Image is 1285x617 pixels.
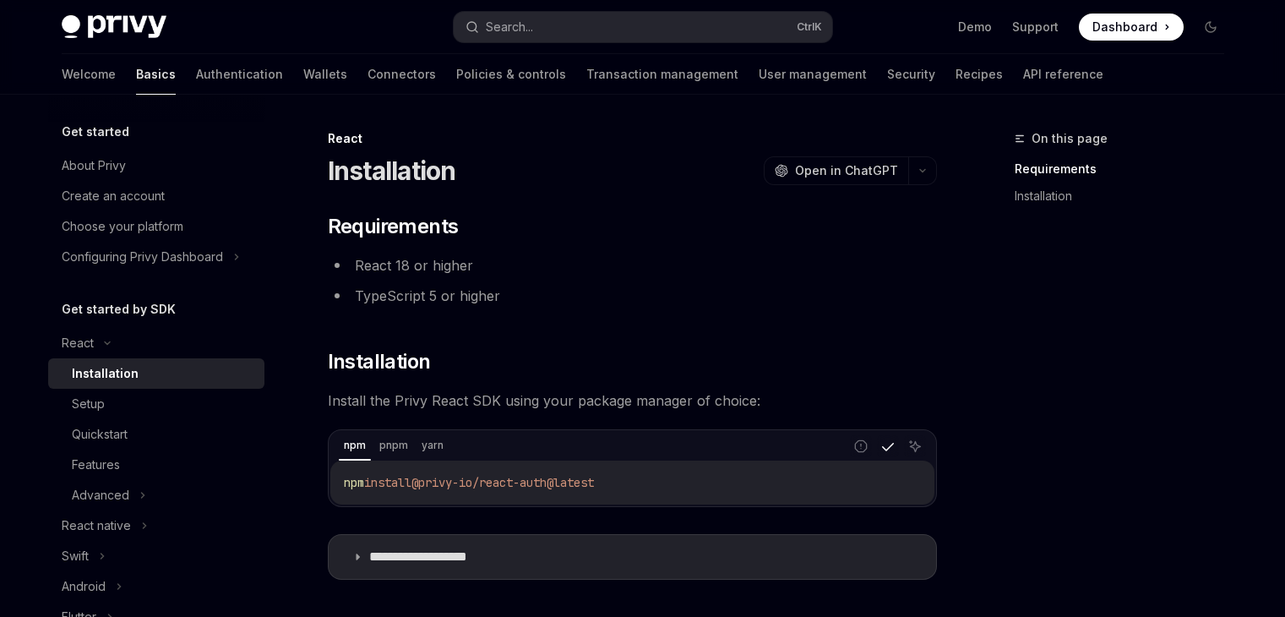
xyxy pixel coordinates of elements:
[48,358,264,389] a: Installation
[797,20,822,34] span: Ctrl K
[1032,128,1108,149] span: On this page
[344,475,364,490] span: npm
[904,435,926,457] button: Ask AI
[62,333,94,353] div: React
[411,475,594,490] span: @privy-io/react-auth@latest
[887,54,935,95] a: Security
[328,213,459,240] span: Requirements
[364,475,411,490] span: install
[72,363,139,384] div: Installation
[303,54,347,95] a: Wallets
[795,162,898,179] span: Open in ChatGPT
[72,455,120,475] div: Features
[454,12,832,42] button: Search...CtrlK
[1015,183,1238,210] a: Installation
[374,435,413,456] div: pnpm
[958,19,992,35] a: Demo
[62,186,165,206] div: Create an account
[48,450,264,480] a: Features
[759,54,867,95] a: User management
[48,389,264,419] a: Setup
[417,435,449,456] div: yarn
[1197,14,1224,41] button: Toggle dark mode
[48,211,264,242] a: Choose your platform
[456,54,566,95] a: Policies & controls
[136,54,176,95] a: Basics
[1079,14,1184,41] a: Dashboard
[486,17,533,37] div: Search...
[62,54,116,95] a: Welcome
[62,247,223,267] div: Configuring Privy Dashboard
[339,435,371,456] div: npm
[956,54,1003,95] a: Recipes
[328,130,937,147] div: React
[368,54,436,95] a: Connectors
[328,156,456,186] h1: Installation
[62,15,166,39] img: dark logo
[62,299,176,319] h5: Get started by SDK
[1012,19,1059,35] a: Support
[586,54,738,95] a: Transaction management
[48,419,264,450] a: Quickstart
[328,254,937,277] li: React 18 or higher
[1023,54,1103,95] a: API reference
[72,485,129,505] div: Advanced
[62,516,131,536] div: React native
[62,546,89,566] div: Swift
[72,424,128,445] div: Quickstart
[1015,156,1238,183] a: Requirements
[328,389,937,412] span: Install the Privy React SDK using your package manager of choice:
[764,156,908,185] button: Open in ChatGPT
[328,284,937,308] li: TypeScript 5 or higher
[48,150,264,181] a: About Privy
[196,54,283,95] a: Authentication
[877,435,899,457] button: Copy the contents from the code block
[850,435,872,457] button: Report incorrect code
[62,216,183,237] div: Choose your platform
[48,181,264,211] a: Create an account
[328,348,431,375] span: Installation
[62,576,106,597] div: Android
[72,394,105,414] div: Setup
[62,156,126,176] div: About Privy
[1092,19,1157,35] span: Dashboard
[62,122,129,142] h5: Get started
